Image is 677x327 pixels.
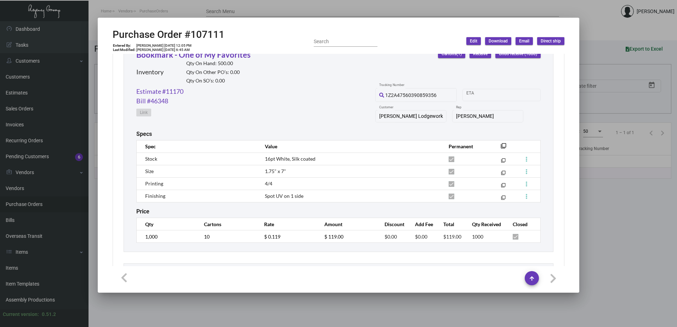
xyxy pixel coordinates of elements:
button: Link [136,109,151,116]
div: 0.51.2 [42,311,56,318]
span: $0.00 [385,234,397,240]
mat-icon: filter_none [501,145,506,151]
span: Spot UV on 1 side [265,193,303,199]
th: Rate [257,218,317,230]
span: Download [489,38,508,44]
th: Total [436,218,465,230]
span: Direct ship [541,38,561,44]
td: [PERSON_NAME] [DATE] 12:05 PM [136,44,192,48]
span: Edit [470,38,477,44]
h2: Qty On Other PO’s: 0.00 [186,69,240,75]
th: Cartons [197,218,257,230]
a: Estimate #11170 [136,87,183,96]
button: Edit [466,37,481,45]
th: Spec [137,140,258,153]
th: Value [258,140,442,153]
th: Permanent [442,140,490,153]
h2: Price [136,208,149,215]
span: $119.00 [443,234,461,240]
span: Receive [473,51,488,57]
td: [PERSON_NAME] [DATE] 6:45 AM [136,48,192,52]
button: Direct ship [537,37,564,45]
span: Link [140,110,148,116]
th: Qty Received [465,218,506,230]
span: Email [519,38,529,44]
th: Add Fee [408,218,436,230]
th: Closed [506,218,540,230]
span: Size [145,168,154,174]
span: 1000 [472,234,483,240]
h2: Qty On Hand: 500.00 [186,61,240,67]
button: Download [485,37,511,45]
span: Stock [145,156,157,162]
span: Printing [145,180,163,187]
input: Start date [466,92,488,98]
mat-icon: filter_none [501,160,506,164]
a: Bill #46348 [136,96,168,106]
span: $0.00 [415,234,427,240]
h2: Specs [136,131,152,137]
span: Undo receive (1000) [499,51,537,57]
th: Amount [317,218,377,230]
h2: Purchase Order #107111 [113,29,224,41]
td: Entered By: [113,44,136,48]
button: Email [516,37,533,45]
span: (1) [456,52,462,57]
a: Bookmark - One of My Favorites [136,50,251,59]
h2: Inventory [136,68,164,76]
span: Finishing [145,193,165,199]
h2: Qty On SO’s: 0.00 [186,78,240,84]
input: End date [494,92,528,98]
mat-icon: filter_none [501,197,506,201]
button: Cartons(1) [438,50,465,58]
mat-icon: filter_none [501,172,506,177]
span: 4/4 [265,180,272,187]
span: Cartons [442,51,462,57]
td: Last Modified: [113,48,136,52]
th: Discount [377,218,408,230]
span: 1.75" x 7" [265,168,286,174]
span: 16pt White, Silk coated [265,156,315,162]
button: Undo receive (1000) [495,50,541,58]
th: Qty [137,218,197,230]
button: Receive [470,50,491,58]
mat-icon: filter_none [501,184,506,189]
span: 1Z2A47560390859356 [385,92,437,98]
div: Current version: [3,311,39,318]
